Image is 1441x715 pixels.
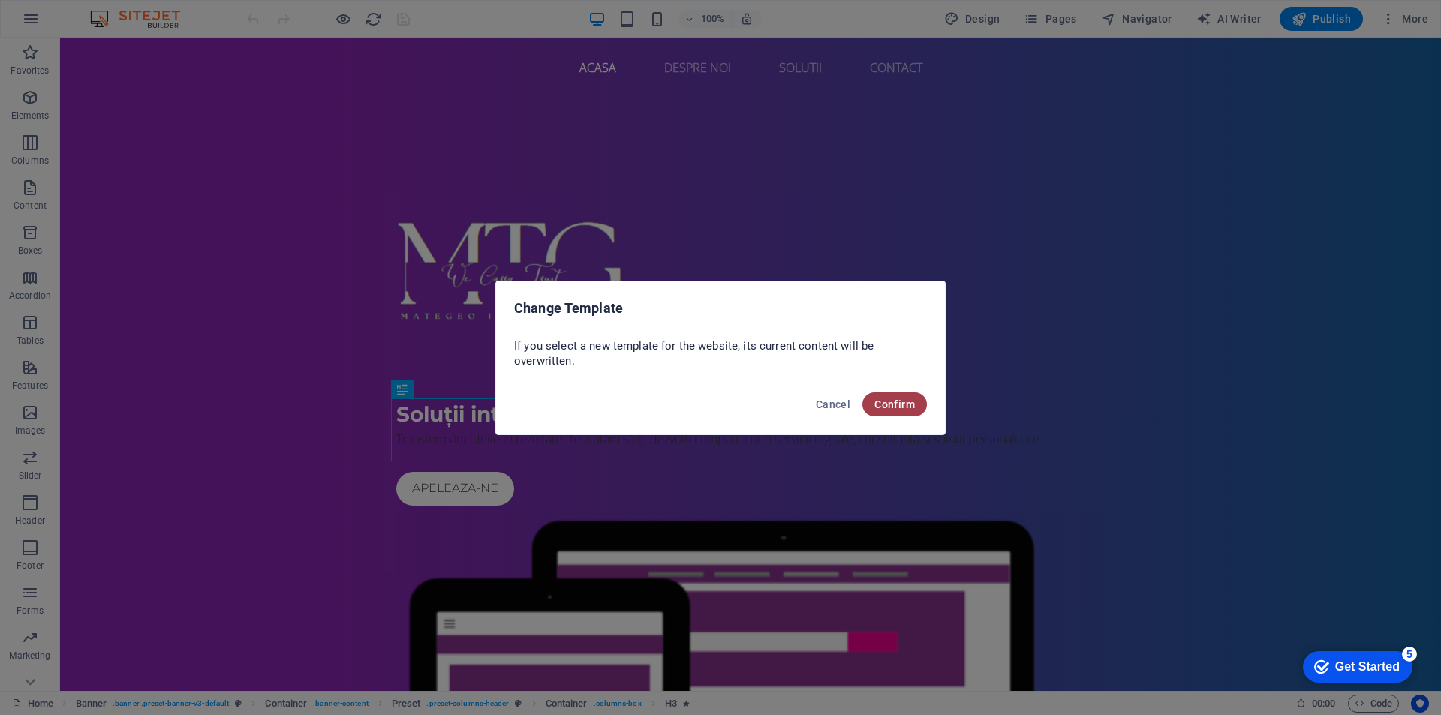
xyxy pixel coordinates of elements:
[12,8,122,39] div: Get Started 5 items remaining, 0% complete
[111,3,126,18] div: 5
[862,392,927,416] button: Confirm
[44,17,109,30] div: Get Started
[514,299,927,317] h2: Change Template
[874,398,915,410] span: Confirm
[816,398,850,410] span: Cancel
[514,338,927,368] p: If you select a new template for the website, its current content will be overwritten.
[810,392,856,416] button: Cancel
